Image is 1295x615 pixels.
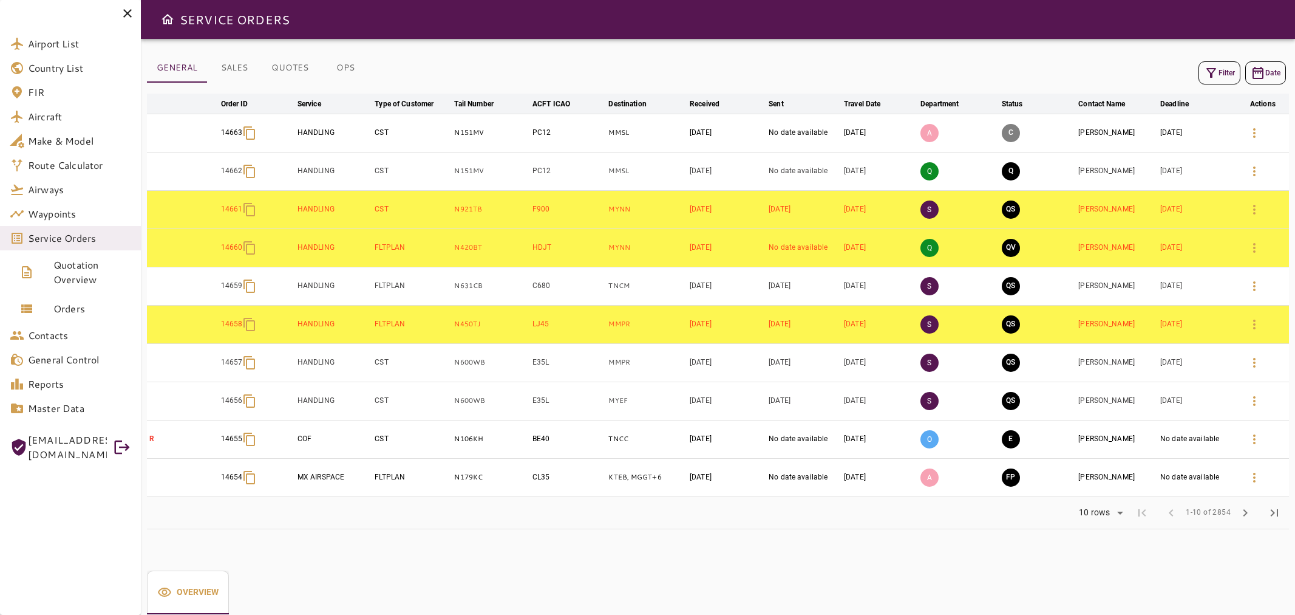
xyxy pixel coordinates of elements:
div: 10 rows [1076,507,1113,518]
td: PC12 [530,152,606,190]
div: Status [1002,97,1023,111]
p: N600WB [454,357,528,368]
td: No date available [766,114,841,152]
button: Details [1240,233,1269,263]
td: HANDLING [295,267,373,305]
button: Details [1240,310,1269,339]
div: Destination [608,97,646,111]
p: A [920,469,939,487]
button: Details [1240,348,1269,377]
p: N179KC [454,472,528,483]
td: [DATE] [841,343,918,382]
span: Waypoints [28,207,131,221]
button: Details [1240,195,1269,224]
div: basic tabs example [147,571,229,614]
button: Details [1240,119,1269,148]
p: MMSL [608,128,685,138]
td: [DATE] [841,114,918,152]
span: FIR [28,85,131,100]
td: BE40 [530,420,606,458]
td: CST [372,343,452,382]
div: Type of Customer [375,97,433,111]
span: 1-10 of 2854 [1186,507,1231,519]
p: 14663 [221,128,243,138]
td: [DATE] [841,382,918,420]
button: Date [1245,61,1286,84]
td: [DATE] [687,305,766,343]
span: Sent [769,97,800,111]
td: No date available [766,152,841,190]
button: Open drawer [155,7,180,32]
button: QUOTE SENT [1002,277,1020,295]
td: COF [295,420,373,458]
td: HANDLING [295,343,373,382]
td: HANDLING [295,152,373,190]
p: MYNN [608,204,685,215]
td: [DATE] [841,152,918,190]
button: Filter [1198,61,1240,84]
span: last_page [1267,506,1282,520]
td: No date available [766,228,841,267]
div: Order ID [221,97,248,111]
p: N600WB [454,396,528,406]
td: [PERSON_NAME] [1076,420,1158,458]
td: [DATE] [766,267,841,305]
td: LJ45 [530,305,606,343]
button: QUOTES [262,53,318,83]
p: S [920,315,939,334]
td: C680 [530,267,606,305]
td: [PERSON_NAME] [1076,114,1158,152]
p: N450TJ [454,319,528,329]
span: Order ID [221,97,264,111]
td: [DATE] [1158,382,1237,420]
button: FINAL PREPARATION [1002,469,1020,487]
button: GENERAL [147,53,207,83]
span: Department [920,97,974,111]
td: HANDLING [295,228,373,267]
td: HANDLING [295,305,373,343]
span: Reports [28,377,131,391]
span: Make & Model [28,134,131,148]
p: 14656 [221,396,243,406]
td: HANDLING [295,114,373,152]
div: Service [297,97,321,111]
p: S [920,277,939,295]
td: [PERSON_NAME] [1076,267,1158,305]
td: HDJT [530,228,606,267]
span: Service Orders [28,231,131,246]
span: Next Page [1231,498,1260,527]
td: [DATE] [766,190,841,228]
td: [PERSON_NAME] [1076,152,1158,190]
p: 14657 [221,357,243,368]
span: Previous Page [1157,498,1186,527]
td: [DATE] [687,458,766,496]
td: [DATE] [1158,228,1237,267]
span: Destination [608,97,662,111]
p: S [920,392,939,410]
div: Sent [769,97,784,111]
td: CST [372,152,452,190]
span: Aircraft [28,109,131,124]
div: Travel Date [844,97,880,111]
span: General Control [28,352,131,367]
p: 14660 [221,242,243,253]
button: SALES [207,53,262,83]
td: [DATE] [687,420,766,458]
td: [PERSON_NAME] [1076,190,1158,228]
td: [PERSON_NAME] [1076,343,1158,382]
td: MX AIRSPACE [295,458,373,496]
p: N106KH [454,434,528,444]
button: Overview [147,571,229,614]
span: Route Calculator [28,158,131,173]
div: Department [920,97,959,111]
td: [PERSON_NAME] [1076,305,1158,343]
td: [DATE] [841,420,918,458]
td: CST [372,382,452,420]
td: CST [372,420,452,458]
p: S [920,354,939,372]
p: N151MV [454,128,528,138]
p: A [920,124,939,142]
span: Deadline [1160,97,1205,111]
span: Last Page [1260,498,1289,527]
td: [DATE] [687,228,766,267]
